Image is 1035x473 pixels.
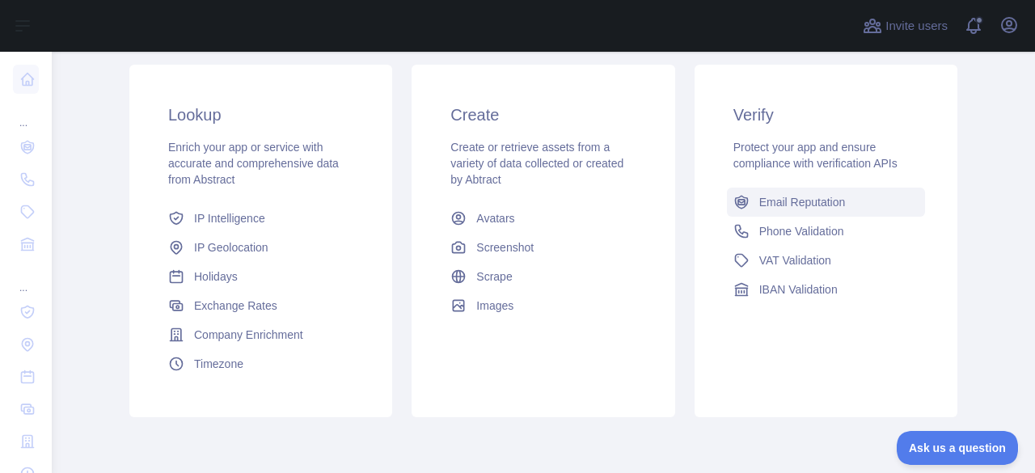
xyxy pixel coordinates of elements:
[450,103,636,126] h3: Create
[168,141,339,186] span: Enrich your app or service with accurate and comprehensive data from Abstract
[476,239,534,256] span: Screenshot
[476,268,512,285] span: Scrape
[444,233,642,262] a: Screenshot
[162,349,360,378] a: Timezone
[168,103,353,126] h3: Lookup
[444,262,642,291] a: Scrape
[727,217,925,246] a: Phone Validation
[476,210,514,226] span: Avatars
[194,327,303,343] span: Company Enrichment
[885,17,948,36] span: Invite users
[860,13,951,39] button: Invite users
[727,246,925,275] a: VAT Validation
[727,188,925,217] a: Email Reputation
[897,431,1019,465] iframe: Toggle Customer Support
[194,268,238,285] span: Holidays
[162,204,360,233] a: IP Intelligence
[450,141,623,186] span: Create or retrieve assets from a variety of data collected or created by Abtract
[194,239,268,256] span: IP Geolocation
[162,233,360,262] a: IP Geolocation
[194,298,277,314] span: Exchange Rates
[444,291,642,320] a: Images
[13,97,39,129] div: ...
[162,291,360,320] a: Exchange Rates
[727,275,925,304] a: IBAN Validation
[733,141,898,170] span: Protect your app and ensure compliance with verification APIs
[733,103,919,126] h3: Verify
[759,194,846,210] span: Email Reputation
[759,223,844,239] span: Phone Validation
[444,204,642,233] a: Avatars
[162,320,360,349] a: Company Enrichment
[759,281,838,298] span: IBAN Validation
[13,262,39,294] div: ...
[476,298,513,314] span: Images
[194,356,243,372] span: Timezone
[194,210,265,226] span: IP Intelligence
[759,252,831,268] span: VAT Validation
[162,262,360,291] a: Holidays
